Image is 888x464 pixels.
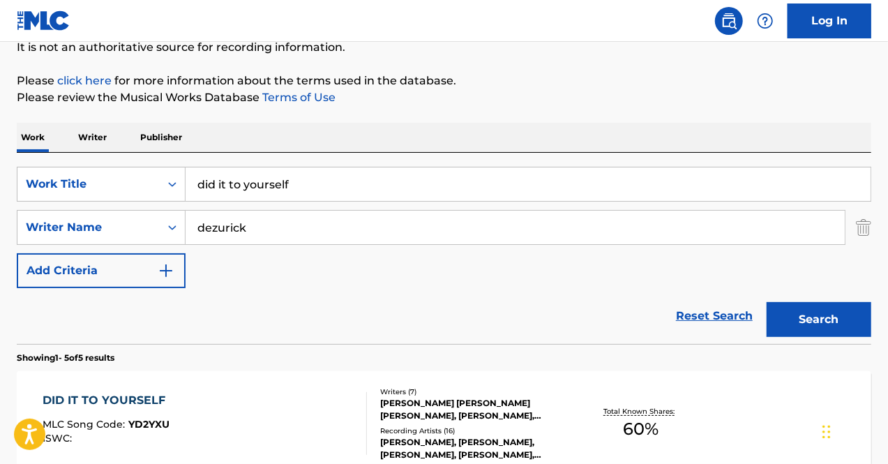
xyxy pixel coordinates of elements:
[380,436,570,461] div: [PERSON_NAME], [PERSON_NAME], [PERSON_NAME], [PERSON_NAME], [PERSON_NAME]
[17,253,186,288] button: Add Criteria
[26,176,151,193] div: Work Title
[259,91,336,104] a: Terms of Use
[17,73,871,89] p: Please for more information about the terms used in the database.
[757,13,774,29] img: help
[17,39,871,56] p: It is not an authoritative source for recording information.
[380,426,570,436] div: Recording Artists ( 16 )
[604,406,679,417] p: Total Known Shares:
[788,3,871,38] a: Log In
[818,397,888,464] iframe: Chat Widget
[856,210,871,245] img: Delete Criterion
[17,123,49,152] p: Work
[17,167,871,344] form: Search Form
[128,418,170,431] span: YD2YXU
[74,123,111,152] p: Writer
[751,7,779,35] div: Help
[43,392,172,409] div: DID IT TO YOURSELF
[136,123,186,152] p: Publisher
[721,13,737,29] img: search
[17,352,114,364] p: Showing 1 - 5 of 5 results
[17,89,871,106] p: Please review the Musical Works Database
[669,301,760,331] a: Reset Search
[43,432,75,444] span: ISWC :
[624,417,659,442] span: 60 %
[26,219,151,236] div: Writer Name
[158,262,174,279] img: 9d2ae6d4665cec9f34b9.svg
[43,418,128,431] span: MLC Song Code :
[57,74,112,87] a: click here
[380,387,570,397] div: Writers ( 7 )
[715,7,743,35] a: Public Search
[822,411,831,453] div: Drag
[17,10,70,31] img: MLC Logo
[767,302,871,337] button: Search
[380,397,570,422] div: [PERSON_NAME] [PERSON_NAME] [PERSON_NAME], [PERSON_NAME], [PERSON_NAME], [PERSON_NAME], [PERSON_N...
